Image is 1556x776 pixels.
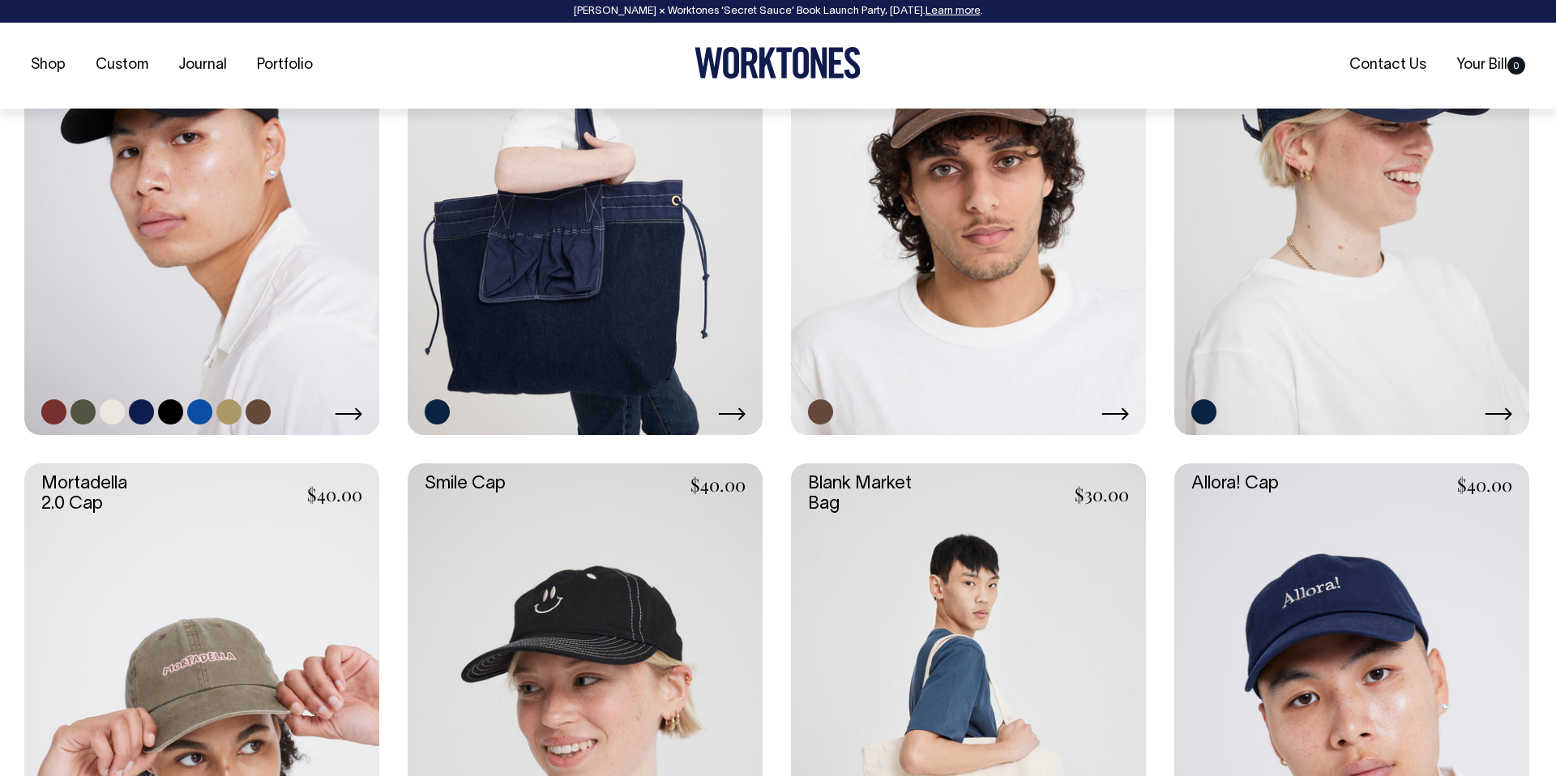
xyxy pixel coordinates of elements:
a: Your Bill0 [1450,52,1532,79]
div: [PERSON_NAME] × Worktones ‘Secret Sauce’ Book Launch Party, [DATE]. . [16,6,1540,17]
a: Learn more [925,6,981,16]
a: Custom [89,52,155,79]
span: 0 [1507,57,1525,75]
a: Contact Us [1343,52,1433,79]
a: Portfolio [250,52,319,79]
a: Shop [24,52,72,79]
a: Journal [172,52,233,79]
